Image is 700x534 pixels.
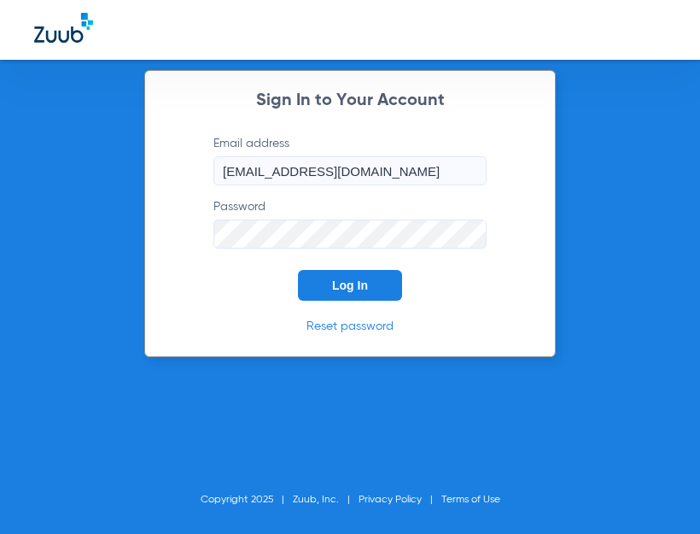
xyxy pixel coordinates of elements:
[34,13,93,43] img: Zuub Logo
[332,279,368,292] span: Log In
[213,135,487,185] label: Email address
[298,270,402,301] button: Log In
[213,220,487,249] input: Password
[441,495,500,505] a: Terms of Use
[306,320,394,332] a: Reset password
[201,491,293,508] li: Copyright 2025
[188,92,512,109] h2: Sign In to Your Account
[359,495,422,505] a: Privacy Policy
[293,491,359,508] li: Zuub, Inc.
[213,198,487,249] label: Password
[213,156,487,185] input: Email address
